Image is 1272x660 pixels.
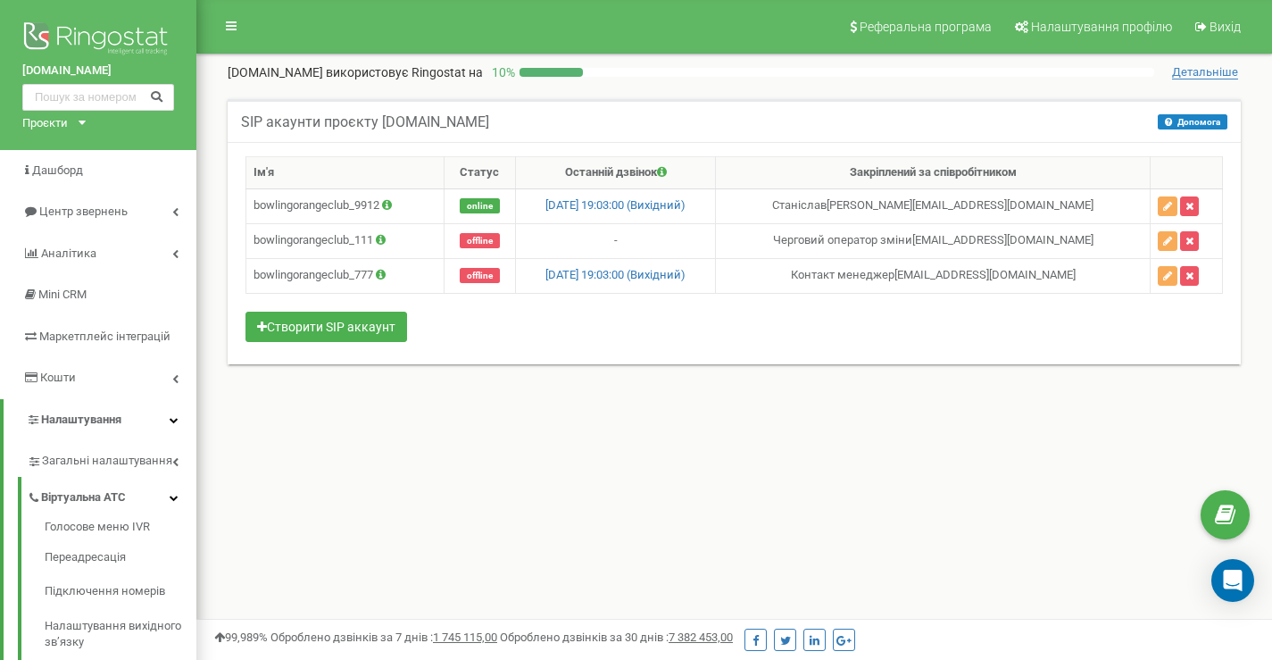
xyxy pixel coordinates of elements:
button: Допомога [1158,114,1227,129]
a: Налаштування [4,399,196,441]
span: Налаштування профілю [1031,20,1172,34]
p: [DOMAIN_NAME] [228,63,483,81]
a: Підключення номерів [45,574,196,609]
a: [DATE] 19:03:00 (Вихідний) [545,198,686,212]
p: 10 % [483,63,520,81]
th: Останній дзвінок [515,157,715,189]
a: [DOMAIN_NAME] [22,63,174,79]
span: online [460,198,500,213]
th: Закріплений за співробітником [716,157,1150,189]
td: bowlingorangeclub_111 [246,223,445,258]
span: Дашборд [32,163,83,177]
a: Загальні налаштування [27,440,196,477]
td: Контакт менеджер [EMAIL_ADDRESS][DOMAIN_NAME] [716,258,1150,293]
td: bowlingorangeclub_777 [246,258,445,293]
td: Станіслав [PERSON_NAME][EMAIL_ADDRESS][DOMAIN_NAME] [716,188,1150,223]
span: offline [460,233,500,248]
span: offline [460,268,500,283]
a: Віртуальна АТС [27,477,196,514]
span: Оброблено дзвінків за 30 днів : [500,631,733,644]
span: Mini CRM [38,288,87,301]
span: Загальні налаштування [42,453,172,470]
u: 7 382 453,00 [669,631,733,644]
div: Open Intercom Messenger [1211,559,1254,602]
span: Оброблено дзвінків за 7 днів : [270,631,497,644]
a: Переадресація [45,540,196,575]
td: Черговий оператор зміни [EMAIL_ADDRESS][DOMAIN_NAME] [716,223,1150,258]
span: Реферальна програма [860,20,992,34]
th: Ім'я [246,157,445,189]
img: Ringostat logo [22,18,174,63]
td: - [515,223,715,258]
span: Віртуальна АТС [41,489,126,506]
span: Маркетплейс інтеграцій [39,330,170,343]
input: Пошук за номером [22,84,174,111]
th: Статус [444,157,515,189]
a: [DATE] 19:03:00 (Вихідний) [545,268,686,281]
span: Кошти [40,371,76,384]
h5: SIP акаунти проєкту [DOMAIN_NAME] [241,114,489,130]
span: використовує Ringostat на [326,65,483,79]
span: Центр звернень [39,205,128,218]
div: Проєкти [22,115,68,132]
u: 1 745 115,00 [433,631,497,644]
span: Налаштування [41,413,121,426]
td: bowlingorangeclub_9912 [246,188,445,223]
a: Налаштування вихідного зв’язку [45,609,196,660]
a: Голосове меню IVR [45,519,196,540]
span: Аналiтика [41,246,96,260]
span: 99,989% [214,631,268,644]
button: Створити SIP аккаунт [245,312,407,342]
span: Вихід [1210,20,1241,34]
span: Детальніше [1172,65,1238,79]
